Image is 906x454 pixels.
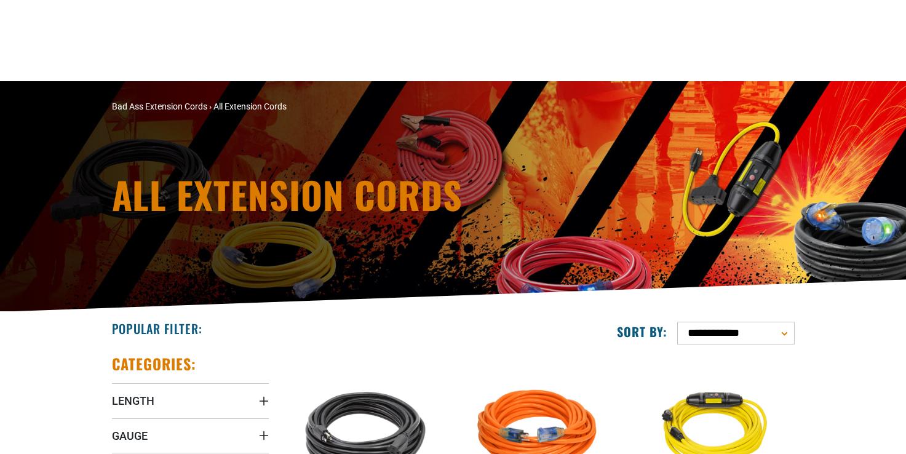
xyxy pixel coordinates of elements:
span: All Extension Cords [213,102,287,111]
span: › [209,102,212,111]
h2: Popular Filter: [112,321,202,337]
span: Gauge [112,429,148,443]
a: Bad Ass Extension Cords [112,102,207,111]
summary: Length [112,383,269,418]
nav: breadcrumbs [112,100,561,113]
h2: Categories: [112,354,197,373]
summary: Gauge [112,418,269,453]
h1: All Extension Cords [112,176,561,213]
label: Sort by: [617,324,667,340]
span: Length [112,394,154,408]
